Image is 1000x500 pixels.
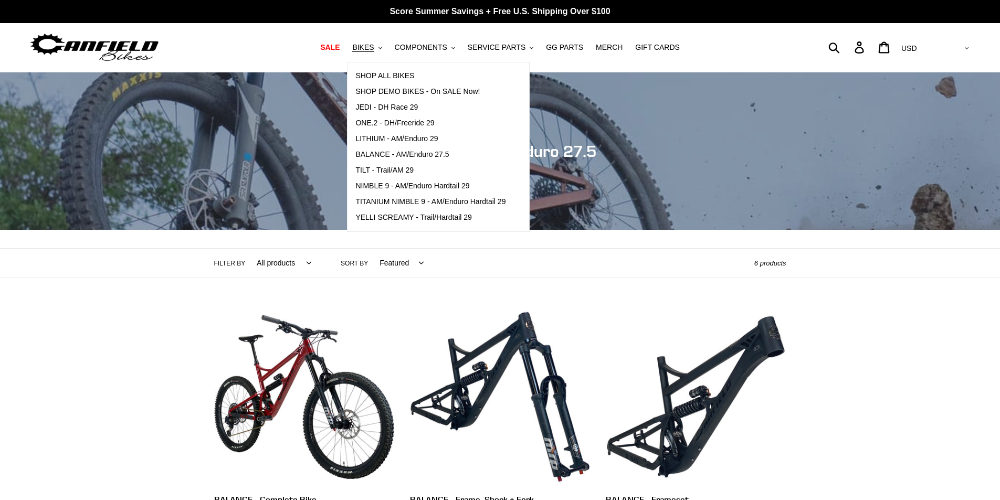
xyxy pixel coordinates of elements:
a: LITHIUM - AM/Enduro 29 [348,131,513,147]
span: SALE [320,43,340,52]
a: SHOP DEMO BIKES - On SALE Now! [348,84,513,100]
button: SERVICE PARTS [462,40,539,55]
a: GIFT CARDS [630,40,685,55]
span: GIFT CARDS [635,43,680,52]
a: TITANIUM NIMBLE 9 - AM/Enduro Hardtail 29 [348,194,513,210]
span: TITANIUM NIMBLE 9 - AM/Enduro Hardtail 29 [355,197,506,206]
span: COMPONENTS [395,43,447,52]
span: TILT - Trail/AM 29 [355,166,414,175]
a: SHOP ALL BIKES [348,68,513,84]
label: Filter by [214,259,246,268]
a: GG PARTS [541,40,588,55]
input: Search [834,36,861,59]
span: ONE.2 - DH/Freeride 29 [355,119,434,127]
a: YELLI SCREAMY - Trail/Hardtail 29 [348,210,513,226]
span: SHOP DEMO BIKES - On SALE Now! [355,87,480,96]
a: BALANCE - AM/Enduro 27.5 [348,147,513,163]
span: JEDI - DH Race 29 [355,103,418,112]
a: JEDI - DH Race 29 [348,100,513,115]
span: SHOP ALL BIKES [355,71,414,80]
a: SALE [315,40,345,55]
span: BIKES [352,43,374,52]
label: Sort by [341,259,368,268]
span: MERCH [596,43,623,52]
a: ONE.2 - DH/Freeride 29 [348,115,513,131]
button: COMPONENTS [390,40,460,55]
img: Canfield Bikes [29,31,160,64]
span: SERVICE PARTS [468,43,525,52]
span: 6 products [754,259,786,267]
span: YELLI SCREAMY - Trail/Hardtail 29 [355,213,472,222]
button: BIKES [347,40,387,55]
a: NIMBLE 9 - AM/Enduro Hardtail 29 [348,178,513,194]
span: LITHIUM - AM/Enduro 29 [355,134,438,143]
a: MERCH [591,40,628,55]
span: NIMBLE 9 - AM/Enduro Hardtail 29 [355,182,469,190]
span: BALANCE - AM/Enduro 27.5 [355,150,449,159]
a: TILT - Trail/AM 29 [348,163,513,178]
span: GG PARTS [546,43,583,52]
